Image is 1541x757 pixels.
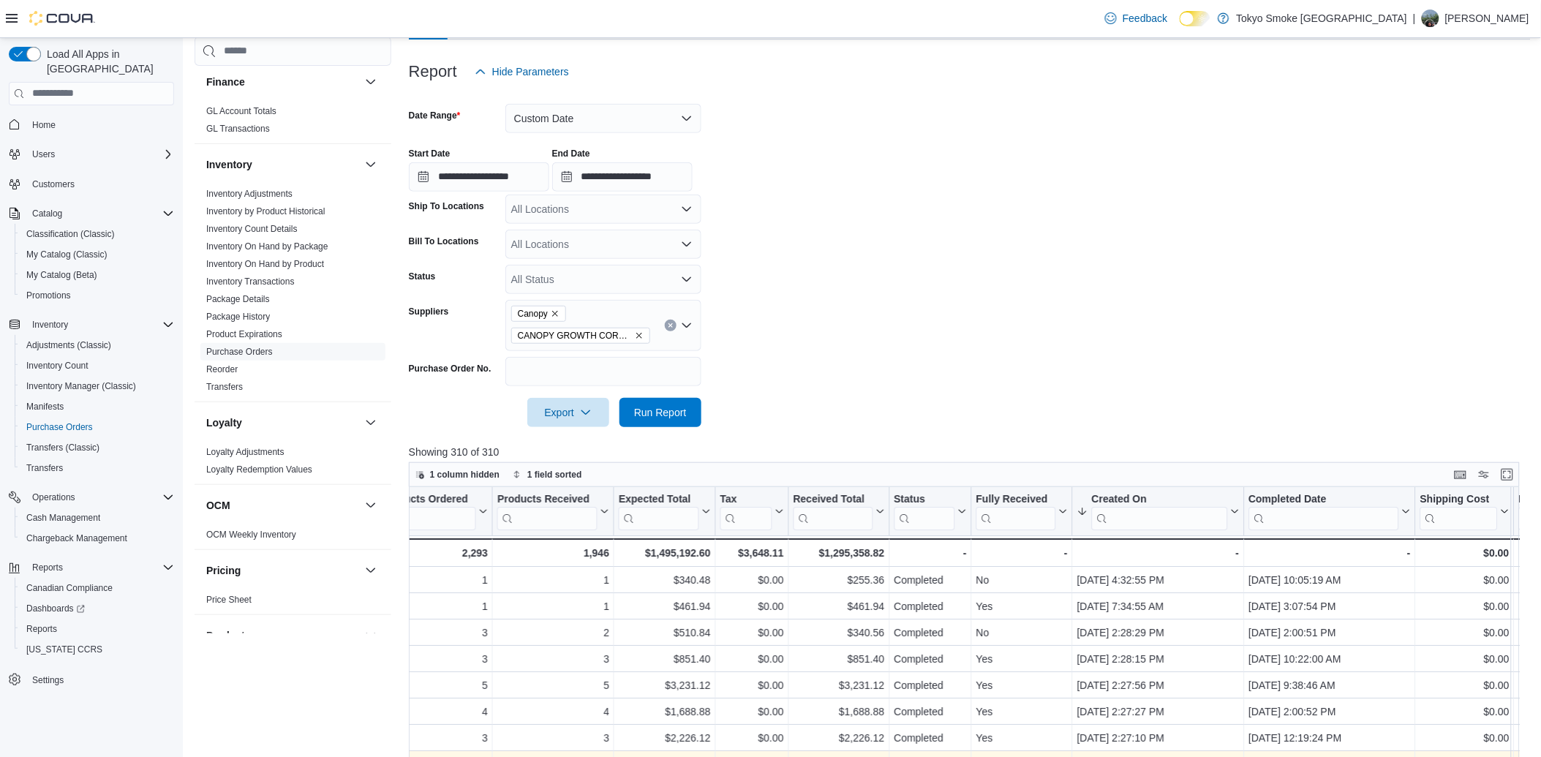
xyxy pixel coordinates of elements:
button: Canadian Compliance [15,578,180,598]
button: OCM [362,497,380,514]
a: Manifests [20,398,69,415]
span: Reports [26,623,57,635]
div: Products Received [497,492,598,530]
div: $1,495,192.60 [619,544,711,562]
button: Hide Parameters [469,57,575,86]
h3: Products [206,628,251,643]
div: Products Ordered [381,492,476,506]
div: 1 [497,598,609,615]
button: Inventory [3,315,180,335]
div: $0.00 [720,598,784,615]
button: Finance [362,73,380,91]
span: Promotions [20,287,174,304]
span: My Catalog (Beta) [26,269,97,281]
button: Pricing [206,563,359,578]
button: 1 column hidden [410,466,505,483]
a: Reorder [206,364,238,374]
a: Purchase Orders [20,418,99,436]
div: [DATE] 2:28:15 PM [1077,650,1240,668]
nav: Complex example [9,108,174,728]
div: Expected Total [619,492,699,530]
button: 1 field sorted [507,466,588,483]
span: OCM Weekly Inventory [206,529,296,541]
button: Loyalty [206,415,359,430]
button: Adjustments (Classic) [15,335,180,355]
div: 5 [497,677,609,694]
div: 3 [381,624,488,641]
span: Chargeback Management [26,532,127,544]
a: Product Expirations [206,329,282,339]
div: Yes [976,677,1068,694]
div: 1 [381,571,488,589]
div: OCM [195,526,391,549]
span: Adjustments (Classic) [20,336,174,354]
div: Completed Date [1248,492,1399,506]
div: $851.40 [619,650,711,668]
label: Bill To Locations [409,236,479,247]
button: Products [206,628,359,643]
span: Manifests [26,401,64,413]
a: Inventory by Product Historical [206,206,325,216]
div: $0.00 [720,677,784,694]
a: Canadian Compliance [20,579,118,597]
div: [DATE] 10:05:19 AM [1249,571,1412,589]
label: Suppliers [409,306,449,317]
button: Operations [26,489,81,506]
p: | [1413,10,1416,27]
div: Shipping Cost [1420,492,1498,506]
span: Inventory Manager (Classic) [20,377,174,395]
button: Inventory Manager (Classic) [15,376,180,396]
span: CANOPY GROWTH CORPORATION [518,328,632,343]
h3: Loyalty [206,415,242,430]
button: Cash Management [15,508,180,528]
span: Inventory Count [20,357,174,374]
input: Dark Mode [1180,11,1210,26]
span: My Catalog (Classic) [26,249,108,260]
span: CANOPY GROWTH CORPORATION [511,328,650,344]
button: Open list of options [681,203,693,215]
div: 1 [381,598,488,615]
div: [DATE] 10:22:00 AM [1249,650,1412,668]
div: $255.36 [794,571,885,589]
button: Enter fullscreen [1499,466,1516,483]
div: $3,648.11 [720,544,784,562]
span: Customers [26,175,174,193]
div: Created On [1092,492,1228,506]
a: Reports [20,620,63,638]
button: Classification (Classic) [15,224,180,244]
div: $461.94 [619,598,711,615]
div: 3 [381,650,488,668]
h3: Inventory [206,157,252,172]
a: GL Account Totals [206,106,276,116]
img: Cova [29,11,95,26]
span: Purchase Orders [206,346,273,358]
button: Users [3,144,180,165]
button: OCM [206,498,359,513]
button: Inventory [26,316,74,334]
p: Tokyo Smoke [GEOGRAPHIC_DATA] [1237,10,1408,27]
label: Start Date [409,148,451,159]
span: Product Expirations [206,328,282,340]
div: $851.40 [794,650,885,668]
div: Products Received [497,492,598,506]
span: Operations [26,489,174,506]
span: Purchase Orders [26,421,93,433]
div: $0.00 [1420,624,1510,641]
a: Adjustments (Classic) [20,336,117,354]
span: Transfers (Classic) [20,439,174,456]
button: Finance [206,75,359,89]
span: Inventory Count [26,360,88,372]
a: Loyalty Redemption Values [206,464,312,475]
div: Shipping Cost [1420,492,1498,530]
button: Catalog [3,203,180,224]
span: Purchase Orders [20,418,174,436]
button: Products Ordered [381,492,488,530]
span: Washington CCRS [20,641,174,658]
span: Inventory by Product Historical [206,206,325,217]
div: [DATE] 2:00:51 PM [1249,624,1412,641]
h3: OCM [206,498,230,513]
a: Classification (Classic) [20,225,121,243]
button: Inventory [362,156,380,173]
button: Products [362,627,380,644]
